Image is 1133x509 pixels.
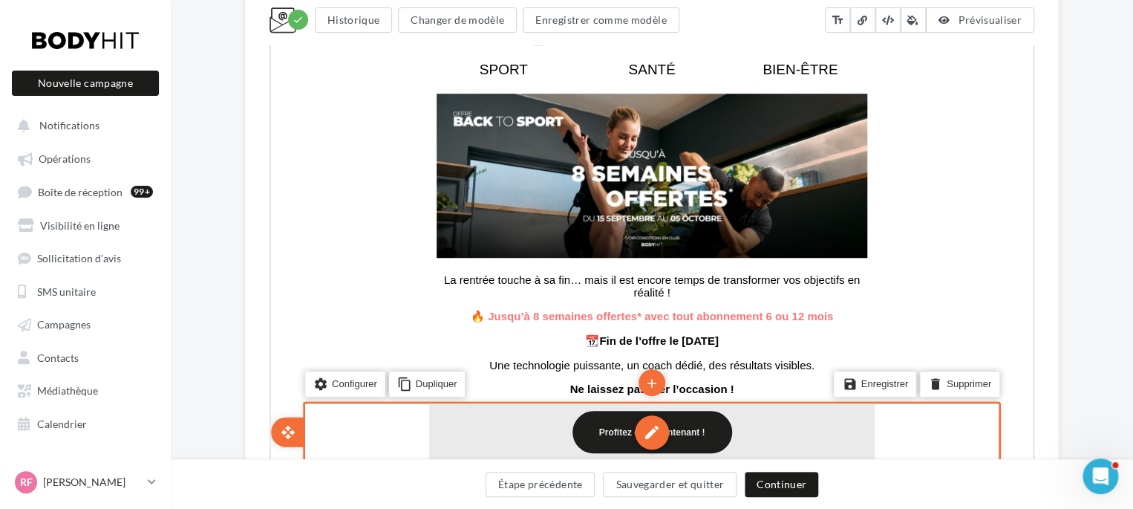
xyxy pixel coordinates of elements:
[9,343,162,370] a: Contacts
[745,472,818,497] button: Continuer
[37,252,121,265] span: Sollicitation d'avis
[9,144,162,171] a: Opérations
[1083,458,1118,494] iframe: Intercom live chat
[523,7,679,33] button: Enregistrer comme modèle
[825,7,850,33] button: text_fields
[9,409,162,436] a: Calendrier
[40,218,120,231] span: Visibilité en ligne
[314,397,448,409] span: 📆
[398,7,517,33] button: Changer de modèle
[486,472,595,497] button: Étape précédente
[357,124,404,140] span: SANTÉ
[200,372,562,385] span: 🔥 Jusqu’à 8 semaines offertes* avec tout abonnement 6 ou 12 mois
[437,12,478,22] u: Cliquez-ici
[131,186,153,198] div: 99+
[166,38,596,108] img: Logo_Body_Hit_Seul_BLACK.png
[37,417,87,429] span: Calendrier
[39,119,99,132] span: Notifications
[118,434,195,459] li: Dupliquer le bloc
[958,13,1022,26] span: Prévisualiser
[649,434,728,459] li: Supprimer le bloc
[293,14,304,25] i: check
[328,397,448,409] strong: Fin de l’offre le [DATE]
[218,421,543,434] span: Une technologie puissante, un coach dédié, des résultats visibles.
[315,7,393,33] button: Historique
[12,468,159,496] a: RF [PERSON_NAME]
[173,336,589,361] span: La rentrée touche à sa fin… mais il est encore temps de transformer vos objectifs en réalité !
[9,178,162,205] a: Boîte de réception99+
[657,436,672,457] i: delete
[9,111,156,138] button: Notifications
[37,285,96,297] span: SMS unitaire
[12,71,159,96] button: Nouvelle campagne
[10,487,25,502] i: open_with
[9,277,162,304] a: SMS unitaire
[38,185,123,198] span: Boîte de réception
[926,7,1034,33] button: Prévisualiser
[37,318,91,331] span: Campagnes
[126,436,141,457] i: content_copy
[42,436,57,457] i: settings
[373,432,388,458] i: add
[20,475,33,490] span: RF
[603,472,737,497] button: Sauvegarder et quitter
[492,124,566,140] span: BIEN-ÊTRE
[34,434,114,459] li: Configurer le bloc
[209,124,257,140] span: SPORT
[563,434,645,459] li: Enregistrer le bloc
[9,310,162,337] a: Campagnes
[43,475,142,490] p: [PERSON_NAME]
[39,152,91,165] span: Opérations
[9,244,162,270] a: Sollicitation d'avis
[571,436,586,457] i: save
[37,351,79,363] span: Contacts
[831,13,844,27] i: text_fields
[299,445,463,458] span: Ne laissez pas filer l’occasion !
[9,211,162,238] a: Visibilité en ligne
[288,10,308,30] div: Modifications enregistrées
[368,431,394,458] li: Ajouter un bloc
[437,11,478,22] a: Cliquez-ici
[9,376,162,403] a: Médiathèque
[37,384,98,397] span: Médiathèque
[166,156,596,320] img: BAN_MAIL_BTS_V3.jpg
[284,12,437,22] span: L'email ne s'affiche pas correctement ?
